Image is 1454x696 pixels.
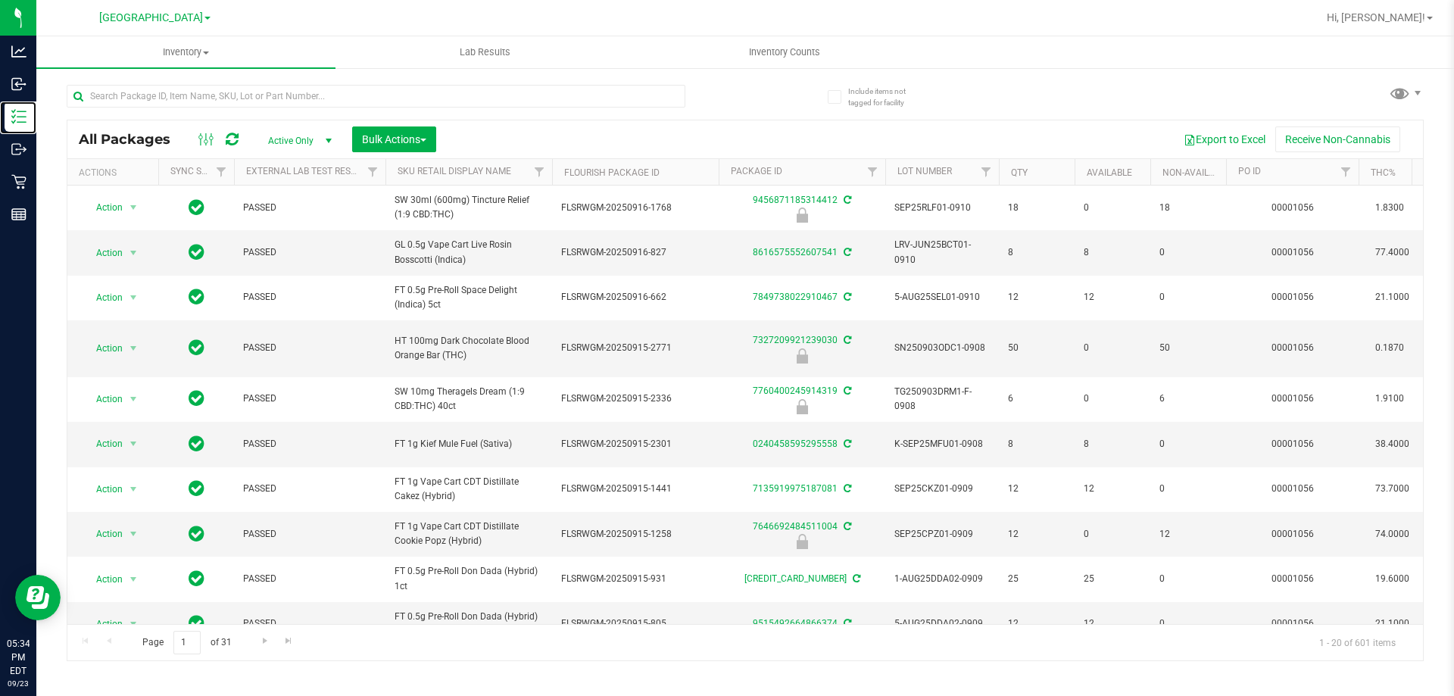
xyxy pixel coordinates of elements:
span: SW 30ml (600mg) Tincture Relief (1:9 CBD:THC) [395,193,543,222]
span: Action [83,287,123,308]
span: 0 [1159,290,1217,304]
a: 8616575552607541 [753,247,838,257]
span: Action [83,433,123,454]
span: FT 0.5g Pre-Roll Don Dada (Hybrid) 1ct [395,564,543,593]
a: 00001056 [1271,342,1314,353]
a: Qty [1011,167,1028,178]
span: K-SEP25MFU01-0908 [894,437,990,451]
iframe: Resource center [15,575,61,620]
span: 12 [1084,290,1141,304]
span: In Sync [189,568,204,589]
span: Include items not tagged for facility [848,86,924,108]
span: select [124,338,143,359]
span: FLSRWGM-20250915-805 [561,616,710,631]
span: 8 [1084,437,1141,451]
span: 12 [1008,482,1066,496]
span: PASSED [243,527,376,542]
span: HT 100mg Dark Chocolate Blood Orange Bar (THC) [395,334,543,363]
span: select [124,197,143,218]
span: In Sync [189,242,204,263]
span: 77.4000 [1368,242,1417,264]
span: Page of 31 [129,631,244,654]
a: 00001056 [1271,618,1314,629]
span: 6 [1159,392,1217,406]
span: select [124,389,143,410]
span: Sync from Compliance System [841,521,851,532]
span: FLSRWGM-20250916-1768 [561,201,710,215]
a: Non-Available [1162,167,1230,178]
span: Sync from Compliance System [850,573,860,584]
span: Action [83,197,123,218]
span: PASSED [243,392,376,406]
span: 1.8300 [1368,197,1412,219]
button: Receive Non-Cannabis [1275,126,1400,152]
span: Sync from Compliance System [841,439,851,449]
span: Action [83,242,123,264]
span: 12 [1008,616,1066,631]
div: Actions [79,167,152,178]
span: LRV-JUN25BCT01-0910 [894,238,990,267]
a: 00001056 [1271,573,1314,584]
a: [CREDIT_CARD_NUMBER] [744,573,847,584]
span: 0 [1084,201,1141,215]
span: 0 [1084,527,1141,542]
span: 12 [1008,290,1066,304]
span: select [124,479,143,500]
span: FLSRWGM-20250915-2301 [561,437,710,451]
span: PASSED [243,437,376,451]
span: In Sync [189,286,204,307]
span: Bulk Actions [362,133,426,145]
span: Lab Results [439,45,531,59]
a: 00001056 [1271,393,1314,404]
a: Lab Results [335,36,635,68]
a: Lot Number [897,166,952,176]
a: Filter [1334,159,1359,185]
a: Filter [209,159,234,185]
span: Sync from Compliance System [841,335,851,345]
span: SEP25RLF01-0910 [894,201,990,215]
a: Sync Status [170,166,229,176]
span: FLSRWGM-20250915-1441 [561,482,710,496]
p: 09/23 [7,678,30,689]
span: PASSED [243,201,376,215]
span: FT 0.5g Pre-Roll Don Dada (Hybrid) 5ct [395,610,543,638]
span: PASSED [243,290,376,304]
span: Sync from Compliance System [841,483,851,494]
a: Sku Retail Display Name [398,166,511,176]
span: select [124,287,143,308]
span: 74.0000 [1368,523,1417,545]
span: [GEOGRAPHIC_DATA] [99,11,203,24]
a: THC% [1371,167,1396,178]
p: 05:34 PM EDT [7,637,30,678]
span: 1-AUG25DDA02-0909 [894,572,990,586]
span: TG250903DRM1-F-0908 [894,385,990,414]
span: Sync from Compliance System [841,195,851,205]
span: select [124,433,143,454]
span: 8 [1008,245,1066,260]
a: 0240458595295558 [753,439,838,449]
span: FT 1g Kief Mule Fuel (Sativa) [395,437,543,451]
span: 38.4000 [1368,433,1417,455]
span: 8 [1008,437,1066,451]
a: Go to the last page [278,631,300,651]
span: GL 0.5g Vape Cart Live Rosin Bosscotti (Indica) [395,238,543,267]
div: Launch Hold [716,399,888,414]
span: In Sync [189,478,204,499]
span: Action [83,569,123,590]
span: 8 [1084,245,1141,260]
span: select [124,613,143,635]
span: In Sync [189,197,204,218]
span: PASSED [243,616,376,631]
inline-svg: Reports [11,207,27,222]
span: In Sync [189,433,204,454]
a: 00001056 [1271,247,1314,257]
a: 7849738022910467 [753,292,838,302]
span: 73.7000 [1368,478,1417,500]
span: PASSED [243,482,376,496]
a: Filter [360,159,385,185]
a: Filter [527,159,552,185]
span: FLSRWGM-20250915-1258 [561,527,710,542]
span: select [124,523,143,545]
span: SEP25CKZ01-0909 [894,482,990,496]
span: Hi, [PERSON_NAME]! [1327,11,1425,23]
